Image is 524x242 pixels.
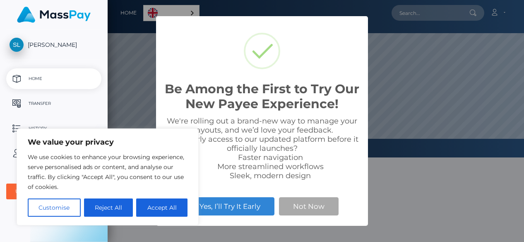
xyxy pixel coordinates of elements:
div: We value your privacy [17,128,199,225]
button: User Agreements [6,184,101,199]
p: Transfer [10,97,98,110]
p: History [10,122,98,135]
button: Not Now [279,197,339,215]
img: MassPay [17,7,91,23]
div: We're rolling out a brand-new way to manage your payouts, and we’d love your feedback. Want early... [164,116,360,180]
p: We value your privacy [28,137,187,147]
button: Yes, I’ll Try It Early [185,197,274,215]
button: Reject All [84,198,133,217]
span: [PERSON_NAME] [6,41,101,48]
li: More streamlined workflows [181,162,360,171]
div: User Agreements [15,188,83,195]
button: Customise [28,198,81,217]
p: Home [10,73,98,85]
p: User Profile [10,147,98,160]
p: We use cookies to enhance your browsing experience, serve personalised ads or content, and analys... [28,152,187,192]
li: Faster navigation [181,153,360,162]
h2: Be Among the First to Try Our New Payee Experience! [164,82,360,111]
li: Sleek, modern design [181,171,360,180]
button: Accept All [136,198,187,217]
